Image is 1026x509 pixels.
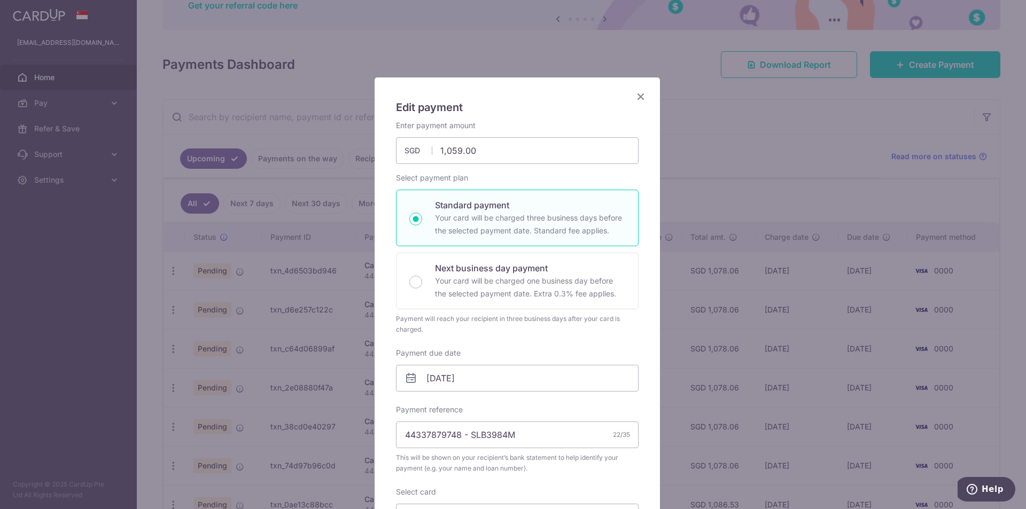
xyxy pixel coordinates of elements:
[435,262,625,275] p: Next business day payment
[435,199,625,212] p: Standard payment
[396,137,639,164] input: 0.00
[396,99,639,116] h5: Edit payment
[396,487,436,497] label: Select card
[396,120,476,131] label: Enter payment amount
[396,365,639,391] input: DD / MM / YYYY
[958,477,1015,504] iframe: Opens a widget where you can find more information
[435,275,625,300] p: Your card will be charged one business day before the selected payment date. Extra 0.3% fee applies.
[396,452,639,474] span: This will be shown on your recipient’s bank statement to help identify your payment (e.g. your na...
[405,145,432,156] span: SGD
[396,314,639,335] div: Payment will reach your recipient in three business days after your card is charged.
[435,212,625,237] p: Your card will be charged three business days before the selected payment date. Standard fee appl...
[613,429,630,440] div: 22/35
[396,173,468,183] label: Select payment plan
[396,404,463,415] label: Payment reference
[396,348,461,358] label: Payment due date
[634,90,647,103] button: Close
